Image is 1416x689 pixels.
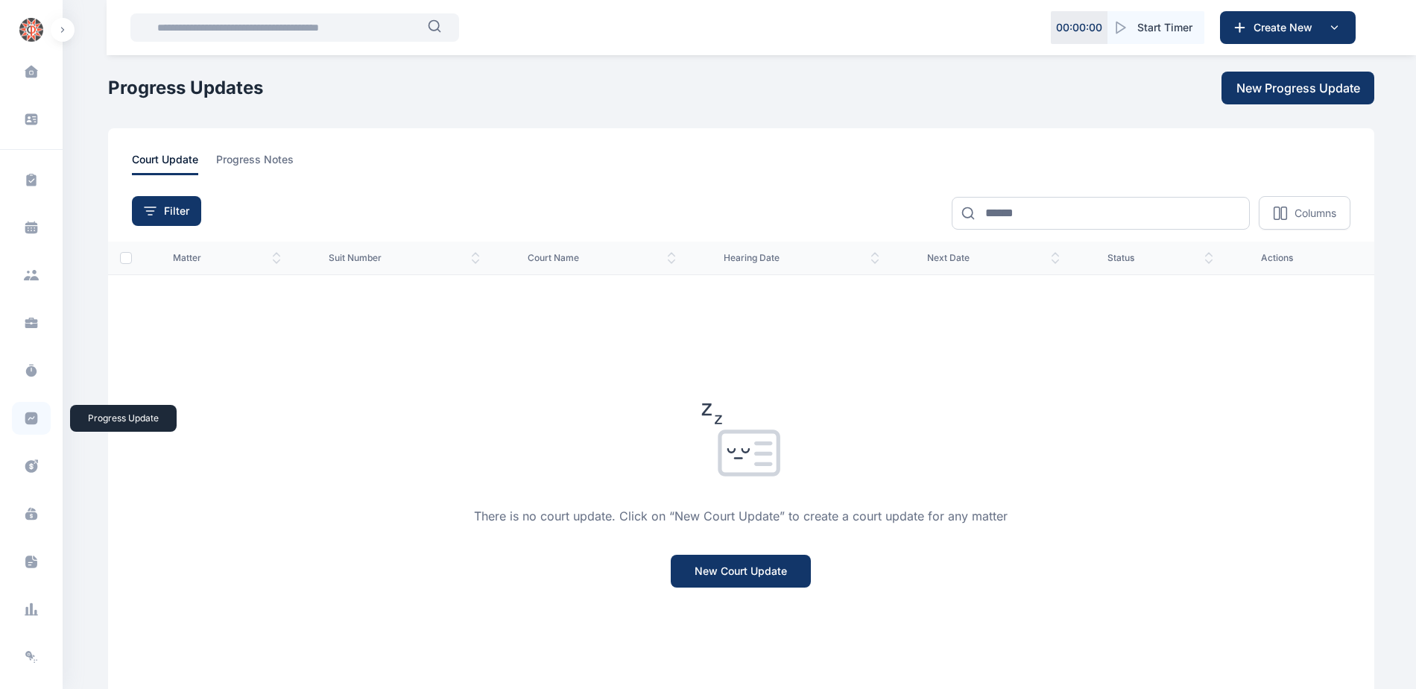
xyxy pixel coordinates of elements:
[474,507,1008,525] p: There is no court update. Click on “New Court Update” to create a court update for any matter
[164,204,189,218] span: Filter
[724,252,879,264] span: hearing date
[927,252,1060,264] span: next date
[1261,252,1350,264] span: actions
[132,152,198,175] span: court update
[1107,11,1204,44] button: Start Timer
[1056,20,1102,35] p: 00 : 00 : 00
[1137,20,1192,35] span: Start Timer
[1221,72,1374,104] button: New Progress Update
[528,252,676,264] span: court name
[1295,206,1336,221] p: Columns
[1236,79,1360,97] span: New Progress Update
[1248,20,1325,35] span: Create New
[108,76,263,100] h1: Progress Updates
[329,252,479,264] span: suit number
[132,152,216,175] a: court update
[1220,11,1356,44] button: Create New
[1107,252,1213,264] span: status
[216,152,294,175] span: progress notes
[216,152,312,175] a: progress notes
[671,555,811,588] button: New Court Update
[132,196,201,226] button: Filter
[173,252,282,264] span: matter
[1259,196,1350,230] button: Columns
